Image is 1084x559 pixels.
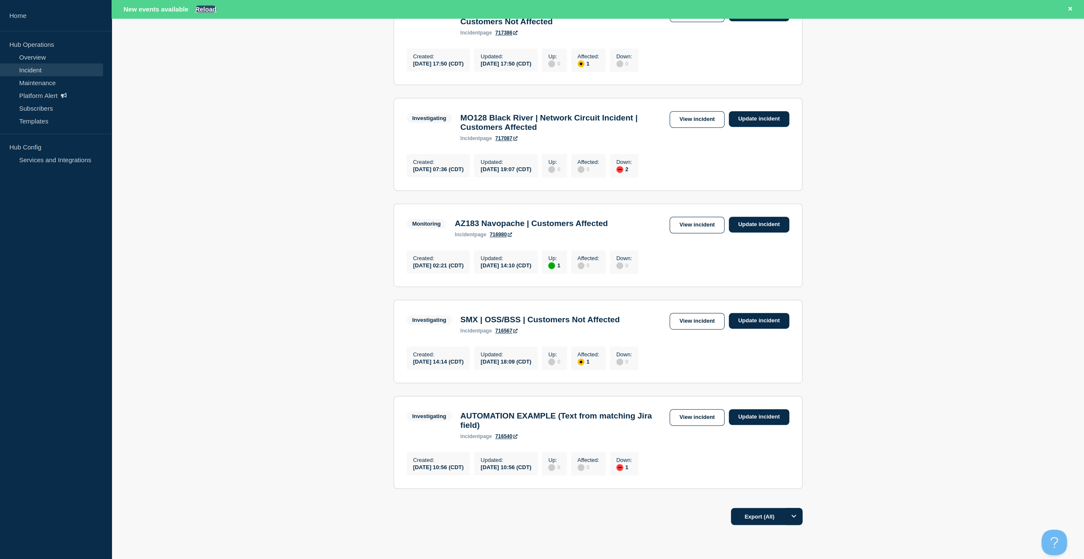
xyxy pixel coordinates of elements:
p: Down : [616,159,632,165]
a: 717087 [495,135,518,141]
div: 0 [548,165,560,173]
div: disabled [578,262,584,269]
p: Created : [413,255,464,261]
div: 0 [616,60,632,67]
div: [DATE] 14:14 (CDT) [413,358,464,365]
div: up [548,262,555,269]
p: Down : [616,255,632,261]
a: Update incident [729,111,789,127]
p: page [460,135,492,141]
a: Update incident [729,409,789,425]
div: disabled [548,166,555,173]
p: Affected : [578,255,599,261]
p: Up : [548,53,560,60]
div: disabled [616,262,623,269]
p: Updated : [480,53,531,60]
a: View incident [670,409,725,426]
div: [DATE] 19:07 (CDT) [480,165,531,172]
h3: MO128 Black River | Network Circuit Incident | Customers Affected [460,113,665,132]
span: incident [460,328,480,334]
p: page [460,328,492,334]
a: 716540 [495,433,518,439]
h3: AUTOMATION EXAMPLE (Text from matching Jira field) [460,411,665,430]
span: incident [460,135,480,141]
div: [DATE] 17:50 (CDT) [413,60,464,67]
div: 0 [616,358,632,365]
p: page [460,433,492,439]
div: disabled [578,464,584,471]
span: Investigating [407,411,452,421]
p: Affected : [578,457,599,463]
div: down [616,166,623,173]
iframe: Help Scout Beacon - Open [1041,530,1067,555]
div: disabled [616,358,623,365]
div: 1 [578,60,599,67]
p: page [460,30,492,36]
p: Down : [616,351,632,358]
a: 717386 [495,30,518,36]
p: Down : [616,53,632,60]
div: disabled [548,464,555,471]
span: incident [460,433,480,439]
div: 1 [548,261,560,269]
p: page [455,232,486,238]
div: [DATE] 02:21 (CDT) [413,261,464,269]
div: 1 [616,463,632,471]
div: disabled [578,166,584,173]
span: Investigating [407,315,452,325]
p: Created : [413,159,464,165]
a: Update incident [729,217,789,232]
p: Created : [413,351,464,358]
button: Options [785,508,802,525]
a: View incident [670,111,725,128]
span: incident [455,232,474,238]
p: Up : [548,255,560,261]
p: Up : [548,159,560,165]
div: 0 [548,358,560,365]
a: View incident [670,313,725,330]
div: 0 [616,261,632,269]
h3: SMX | OSS/BSS | Customers Not Affected [460,315,620,324]
div: 0 [548,463,560,471]
div: 2 [616,165,632,173]
p: Updated : [480,351,531,358]
button: Reload [195,6,216,13]
div: affected [578,60,584,67]
div: disabled [548,358,555,365]
p: Down : [616,457,632,463]
p: Updated : [480,255,531,261]
a: 716567 [495,328,518,334]
span: New events available [124,6,188,13]
div: [DATE] 18:09 (CDT) [480,358,531,365]
p: Updated : [480,457,531,463]
div: [DATE] 10:56 (CDT) [413,463,464,470]
button: Export (All) [731,508,802,525]
div: affected [578,358,584,365]
div: 0 [578,463,599,471]
div: [DATE] 17:50 (CDT) [480,60,531,67]
p: Created : [413,457,464,463]
span: Investigating [407,113,452,123]
div: down [616,464,623,471]
span: Monitoring [407,219,446,229]
a: 716980 [490,232,512,238]
div: 0 [578,165,599,173]
p: Affected : [578,53,599,60]
p: Affected : [578,351,599,358]
div: 1 [578,358,599,365]
a: View incident [670,217,725,233]
a: Update incident [729,313,789,329]
p: Created : [413,53,464,60]
p: Up : [548,351,560,358]
div: disabled [616,60,623,67]
h3: AZ183 Navopache | Customers Affected [455,219,608,228]
div: 0 [548,60,560,67]
div: disabled [548,60,555,67]
div: [DATE] 10:56 (CDT) [480,463,531,470]
span: incident [460,30,480,36]
p: Affected : [578,159,599,165]
p: Updated : [480,159,531,165]
div: [DATE] 14:10 (CDT) [480,261,531,269]
p: Up : [548,457,560,463]
div: 0 [578,261,599,269]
